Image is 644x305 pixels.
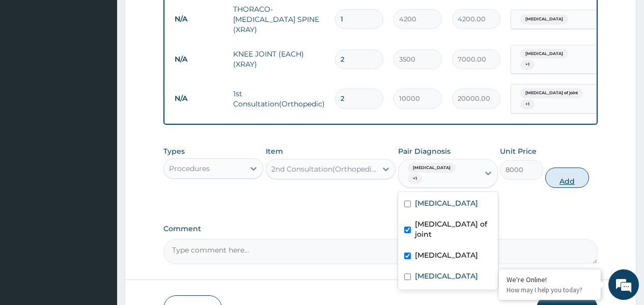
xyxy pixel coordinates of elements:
span: [MEDICAL_DATA] [520,49,568,59]
span: + 1 [408,174,422,184]
span: [MEDICAL_DATA] [408,163,456,173]
label: [MEDICAL_DATA] [415,271,478,281]
td: N/A [170,89,228,108]
span: [MEDICAL_DATA] [520,14,568,24]
label: [MEDICAL_DATA] [415,250,478,260]
td: KNEE JOINT (EACH) (XRAY) [228,44,330,74]
label: Pair Diagnosis [398,146,451,156]
label: Unit Price [500,146,537,156]
td: N/A [170,50,228,69]
label: [MEDICAL_DATA] of joint [415,219,492,239]
button: Add [545,168,589,188]
span: [MEDICAL_DATA] of joint [520,88,583,98]
div: Chat with us now [53,57,171,70]
td: N/A [170,10,228,29]
span: We're online! [59,89,141,192]
div: Minimize live chat window [167,5,191,30]
label: Comment [163,225,598,233]
label: Types [163,147,185,156]
div: Procedures [169,163,210,174]
div: We're Online! [507,275,593,284]
td: 1st Consultation(Orthopedic) [228,84,330,114]
img: d_794563401_company_1708531726252_794563401 [19,51,41,76]
div: 2nd Consultation(Orthopedic) [271,164,378,174]
label: [MEDICAL_DATA] [415,198,478,208]
textarea: Type your message and hit 'Enter' [5,200,194,235]
p: How may I help you today? [507,286,593,294]
span: + 1 [520,99,535,109]
label: Item [266,146,283,156]
span: + 1 [520,60,535,70]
